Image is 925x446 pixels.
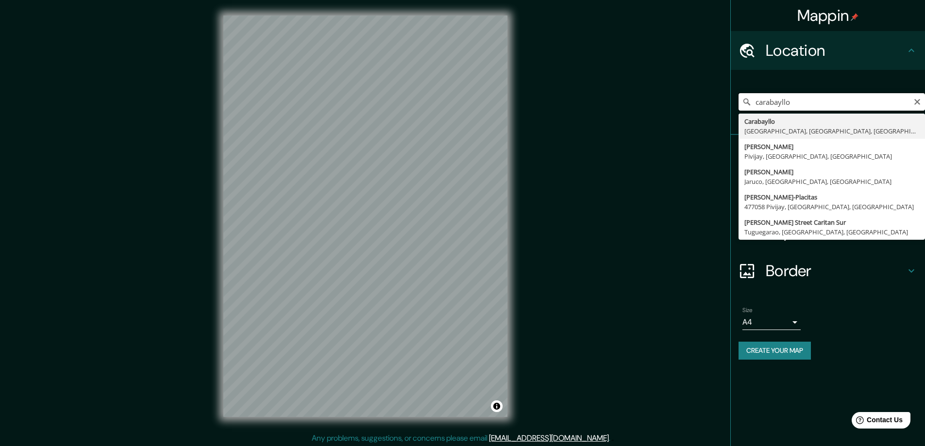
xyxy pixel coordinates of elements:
div: Pivijay, [GEOGRAPHIC_DATA], [GEOGRAPHIC_DATA] [744,151,919,161]
div: [PERSON_NAME] [744,142,919,151]
div: Style [731,174,925,213]
div: A4 [742,314,801,330]
div: Pins [731,135,925,174]
div: [GEOGRAPHIC_DATA], [GEOGRAPHIC_DATA], [GEOGRAPHIC_DATA] [744,126,919,136]
iframe: Help widget launcher [839,408,914,435]
div: Location [731,31,925,70]
a: [EMAIL_ADDRESS][DOMAIN_NAME] [489,433,609,443]
div: 477058 Pivijay, [GEOGRAPHIC_DATA], [GEOGRAPHIC_DATA] [744,202,919,212]
button: Clear [913,97,921,106]
div: . [610,432,612,444]
button: Toggle attribution [491,400,503,412]
div: Border [731,251,925,290]
h4: Layout [766,222,906,242]
div: [PERSON_NAME]-Placitas [744,192,919,202]
h4: Location [766,41,906,60]
button: Create your map [739,342,811,360]
h4: Border [766,261,906,281]
div: [PERSON_NAME] [744,167,919,177]
div: Layout [731,213,925,251]
label: Size [742,306,753,314]
h4: Mappin [797,6,859,25]
canvas: Map [223,16,507,417]
p: Any problems, suggestions, or concerns please email . [312,432,610,444]
img: pin-icon.png [851,13,858,21]
div: Jaruco, [GEOGRAPHIC_DATA], [GEOGRAPHIC_DATA] [744,177,919,186]
input: Pick your city or area [739,93,925,111]
div: Tuguegarao, [GEOGRAPHIC_DATA], [GEOGRAPHIC_DATA] [744,227,919,237]
div: . [612,432,614,444]
div: [PERSON_NAME] Street Caritan Sur [744,217,919,227]
div: Carabayllo [744,116,919,126]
